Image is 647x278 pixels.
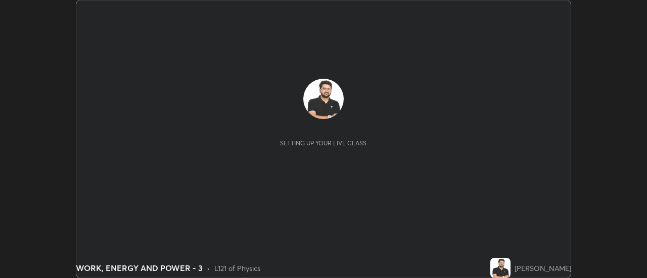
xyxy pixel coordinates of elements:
div: Setting up your live class [280,139,366,147]
img: 6c0a6b5127da4c9390a6586b0dc4a4b9.jpg [303,79,344,119]
div: [PERSON_NAME] [515,263,571,273]
div: • [207,263,210,273]
div: L121 of Physics [214,263,260,273]
img: 6c0a6b5127da4c9390a6586b0dc4a4b9.jpg [490,258,511,278]
div: WORK, ENERGY AND POWER - 3 [76,262,203,274]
